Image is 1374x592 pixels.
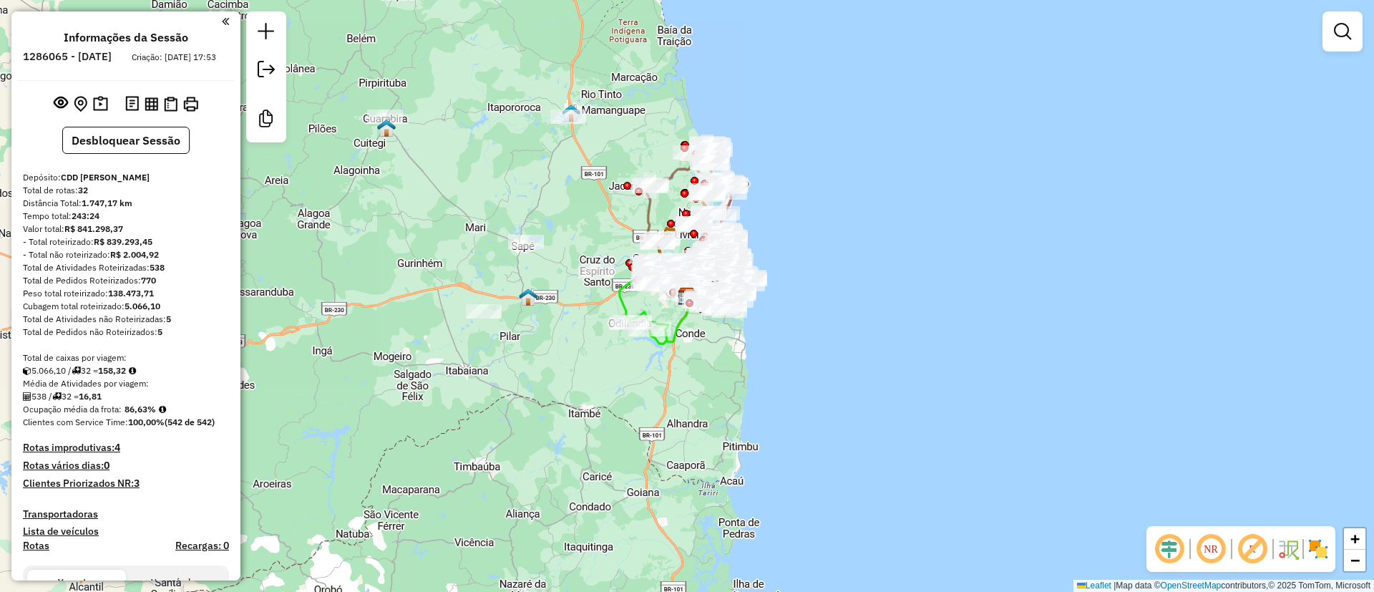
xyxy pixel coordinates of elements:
div: Map data © contributors,© 2025 TomTom, Microsoft [1073,580,1374,592]
button: Desbloquear Sessão [62,127,190,154]
div: Total de rotas: [23,184,229,197]
div: Peso total roteirizado: [23,287,229,300]
img: RT PA - Café do Vento [519,288,537,306]
img: RT PA - Guarabira [377,119,396,137]
span: Clientes com Service Time: [23,417,128,427]
strong: 4 [114,441,120,454]
strong: CDD [PERSON_NAME] [61,172,150,183]
h4: Clientes Priorizados NR: [23,477,229,490]
strong: 100,00% [128,417,165,427]
strong: 0 [104,459,109,472]
strong: 86,63% [125,404,156,414]
strong: 538 [150,262,165,273]
button: Imprimir Rotas [180,94,201,115]
strong: 32 [78,185,88,195]
img: CDD João Pessoa [678,287,696,306]
a: Exportar sessão [252,55,281,87]
span: + [1350,530,1360,548]
a: Nova sessão e pesquisa [252,17,281,49]
a: OpenStreetMap [1161,581,1222,591]
strong: 3 [134,477,140,490]
i: Total de Atividades [23,392,31,401]
i: Total de rotas [72,367,81,375]
div: Atividade não roteirizada - MARIA DA PAZ SOARES DA SILVA [550,110,586,124]
strong: R$ 841.298,37 [64,223,123,234]
button: Logs desbloquear sessão [122,93,142,115]
div: Valor total: [23,223,229,236]
div: Atividade não roteirizada - CLAUDENI SOARES [466,304,502,319]
img: Fluxo de ruas [1277,538,1300,561]
h6: 1286065 - [DATE] [23,50,112,63]
img: Exibir/Ocultar setores [1307,538,1330,561]
span: Ocultar deslocamento [1152,532,1187,566]
a: Clique aqui para minimizar o painel [222,13,229,29]
div: Total de caixas por viagem: [23,351,229,364]
div: Total de Pedidos Roteirizados: [23,274,229,287]
i: Cubagem total roteirizado [23,367,31,375]
strong: R$ 839.293,45 [94,236,152,247]
h4: Informações da Sessão [64,31,188,44]
div: Depósito: [23,171,229,184]
span: | [1114,581,1116,591]
h4: Rotas improdutivas: [23,442,229,454]
a: Leaflet [1077,581,1111,591]
h4: Transportadoras [23,508,229,520]
div: Tempo total: [23,210,229,223]
button: Painel de Sugestão [90,93,111,115]
h4: Rotas vários dias: [23,460,229,472]
strong: 770 [141,275,156,286]
div: - Total não roteirizado: [23,248,229,261]
button: Centralizar mapa no depósito ou ponto de apoio [71,93,90,115]
a: Criar modelo [252,105,281,137]
strong: 5 [157,326,162,337]
strong: 243:24 [72,210,99,221]
a: Rotas [23,540,49,552]
a: Zoom in [1344,528,1365,550]
i: Total de rotas [52,392,62,401]
div: Cubagem total roteirizado: [23,300,229,313]
strong: 16,81 [79,391,102,402]
strong: R$ 2.004,92 [110,249,159,260]
span: Exibir rótulo [1235,532,1270,566]
i: Meta Caixas/viagem: 146,45 Diferença: 11,87 [129,367,136,375]
strong: 1.747,17 km [82,198,132,208]
strong: 138.473,71 [108,288,154,299]
div: 5.066,10 / 32 = [23,364,229,377]
a: Exibir filtros [1328,17,1357,46]
em: Média calculada utilizando a maior ocupação (%Peso ou %Cubagem) de cada rota da sessão. Rotas cro... [159,405,166,414]
div: Atividade não roteirizada - BAR DO DELEGADO [508,235,544,249]
div: Total de Atividades não Roteirizadas: [23,313,229,326]
div: 538 / 32 = [23,390,229,403]
div: Distância Total: [23,197,229,210]
strong: 5 [166,314,171,324]
span: − [1350,551,1360,569]
h4: Recargas: 0 [175,540,229,552]
div: - Total roteirizado: [23,236,229,248]
div: Atividade não roteirizada - LUIZ CARLOS DA SILVA [367,110,403,124]
strong: (542 de 542) [165,417,215,427]
button: Visualizar Romaneio [161,94,180,115]
div: Atividade não roteirizada - MARIA DE LOURDES GOMES DE LIMA [578,264,614,278]
div: Média de Atividades por viagem: [23,377,229,390]
strong: 5.066,10 [125,301,160,311]
img: RT PA - Mamanguape [562,104,580,122]
div: Total de Atividades Roteirizadas: [23,261,229,274]
span: Ocultar NR [1194,532,1228,566]
a: Zoom out [1344,550,1365,571]
button: Exibir sessão original [51,92,71,115]
button: Visualizar relatório de Roteirização [142,94,161,113]
h4: Lista de veículos [23,525,229,538]
div: Total de Pedidos não Roteirizados: [23,326,229,339]
img: 311 UDC Full João Pessoa [703,280,722,299]
strong: 158,32 [98,365,126,376]
div: Criação: [DATE] 17:53 [126,51,222,64]
span: Ocupação média da frota: [23,404,122,414]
